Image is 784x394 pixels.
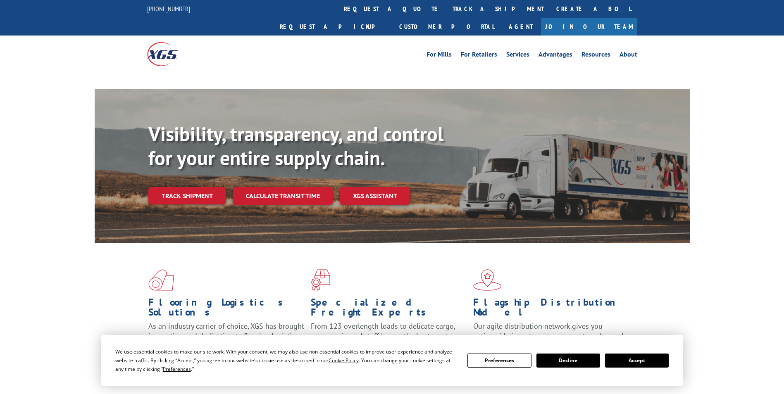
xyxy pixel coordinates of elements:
a: Join Our Team [541,18,637,36]
a: Services [506,51,529,60]
b: Visibility, transparency, and control for your entire supply chain. [148,121,443,171]
div: Cookie Consent Prompt [101,335,683,386]
h1: Flagship Distribution Model [473,297,629,321]
h1: Specialized Freight Experts [311,297,467,321]
button: Preferences [467,354,531,368]
span: Cookie Policy [329,357,359,364]
img: xgs-icon-flagship-distribution-model-red [473,269,502,291]
button: Decline [536,354,600,368]
img: xgs-icon-total-supply-chain-intelligence-red [148,269,174,291]
span: Our agile distribution network gives you nationwide inventory management on demand. [473,321,625,341]
img: xgs-icon-focused-on-flooring-red [311,269,330,291]
a: Track shipment [148,187,226,204]
a: Customer Portal [393,18,500,36]
a: For Retailers [461,51,497,60]
a: Resources [581,51,610,60]
button: Accept [605,354,669,368]
a: XGS ASSISTANT [340,187,410,205]
a: Agent [500,18,541,36]
span: As an industry carrier of choice, XGS has brought innovation and dedication to flooring logistics... [148,321,304,351]
a: Calculate transit time [233,187,333,205]
h1: Flooring Logistics Solutions [148,297,305,321]
span: Preferences [163,366,191,373]
a: Request a pickup [274,18,393,36]
a: About [620,51,637,60]
div: We use essential cookies to make our site work. With your consent, we may also use non-essential ... [115,347,458,373]
a: [PHONE_NUMBER] [147,5,190,13]
p: From 123 overlength loads to delicate cargo, our experienced staff knows the best way to move you... [311,321,467,358]
a: For Mills [427,51,452,60]
a: Advantages [539,51,572,60]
